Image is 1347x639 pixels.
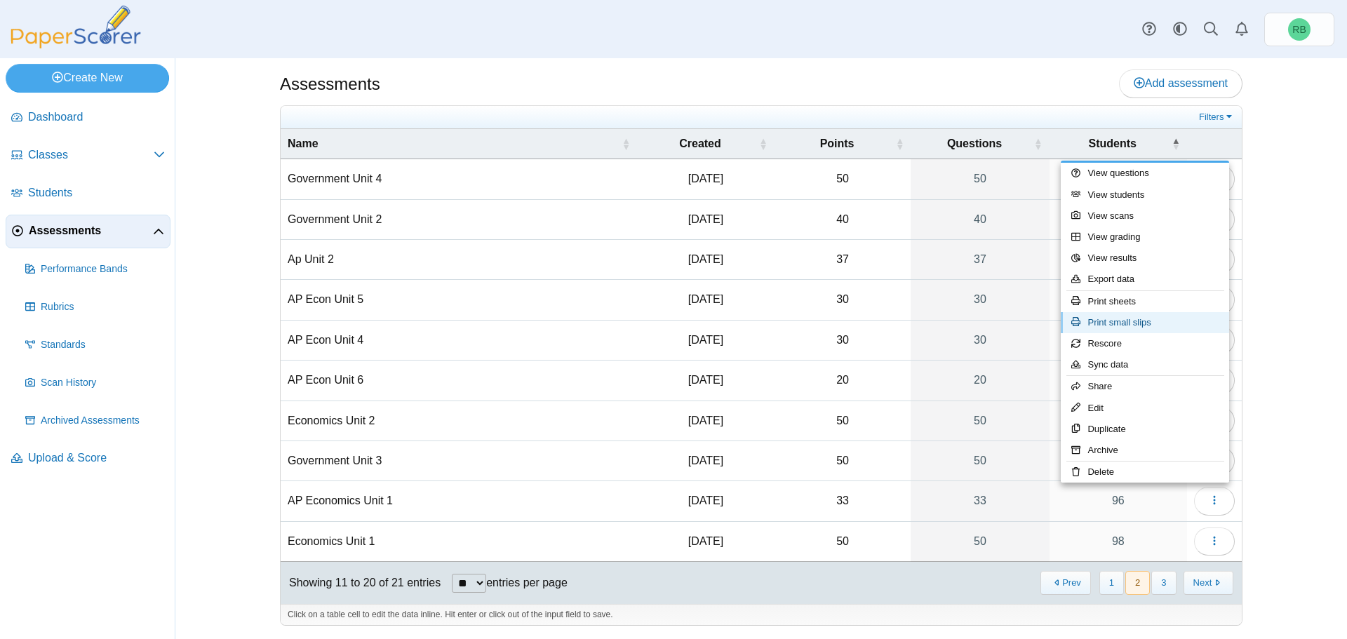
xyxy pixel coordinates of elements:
td: Ap Unit 2 [281,240,637,280]
a: 50 [911,522,1049,561]
a: Classes [6,139,170,173]
a: View results [1061,248,1229,269]
span: Standards [41,338,165,352]
td: Government Unit 2 [281,200,637,240]
span: Rubrics [41,300,165,314]
a: 48 [1050,240,1187,279]
td: 50 [775,441,911,481]
a: Assessments [6,215,170,248]
a: View questions [1061,163,1229,184]
td: 20 [775,361,911,401]
a: 50 [911,441,1049,480]
td: AP Econ Unit 4 [281,321,637,361]
span: Students : Activate to invert sorting [1172,137,1180,151]
a: View scans [1061,206,1229,227]
a: 57 [1050,361,1187,400]
td: AP Econ Unit 5 [281,280,637,320]
td: 37 [775,240,911,280]
time: Nov 15, 2024 at 7:59 AM [688,455,723,466]
td: AP Economics Unit 1 [281,481,637,521]
a: PaperScorer [6,39,146,51]
a: Archive [1061,440,1229,461]
span: Dashboard [28,109,165,125]
a: 96 [1050,481,1187,520]
a: Edit [1061,398,1229,419]
td: Economics Unit 1 [281,522,637,562]
a: Upload & Score [6,442,170,476]
a: Dashboard [6,101,170,135]
td: 50 [775,401,911,441]
nav: pagination [1039,571,1233,594]
a: 33 [911,481,1049,520]
a: Rescore [1061,333,1229,354]
span: Students [28,185,165,201]
span: Created [644,136,756,152]
a: Scan History [20,366,170,400]
span: Name [288,136,619,152]
a: Sync data [1061,354,1229,375]
a: 50 [911,159,1049,199]
time: Oct 2, 2024 at 2:50 PM [688,495,723,506]
td: 33 [775,481,911,521]
a: 37 [1050,200,1187,239]
a: Students [6,177,170,210]
span: Questions [918,136,1031,152]
span: Scan History [41,376,165,390]
button: 3 [1151,571,1176,594]
button: Next [1184,571,1233,594]
a: View grading [1061,227,1229,248]
time: Mar 17, 2025 at 1:34 PM [688,293,723,305]
a: Standards [20,328,170,362]
a: 98 [1050,522,1187,561]
div: Click on a table cell to edit the data inline. Hit enter or click out of the input field to save. [281,604,1242,625]
td: Government Unit 4 [281,159,637,199]
span: Questions : Activate to sort [1034,137,1043,151]
a: 50 [911,401,1049,440]
a: 37 [911,240,1049,279]
span: Assessments [29,223,153,238]
button: 1 [1099,571,1124,594]
a: 34 [1050,159,1187,199]
a: Filters [1195,110,1238,124]
button: 2 [1125,571,1150,594]
td: 50 [775,522,911,562]
time: Nov 12, 2024 at 3:13 PM [688,253,723,265]
td: 30 [775,321,911,361]
td: 40 [775,200,911,240]
span: Performance Bands [41,262,165,276]
span: Robert Bartz [1292,25,1306,34]
span: Created : Activate to sort [759,137,768,151]
span: Points : Activate to sort [895,137,904,151]
a: Archived Assessments [20,404,170,438]
a: Print sheets [1061,291,1229,312]
a: View students [1061,184,1229,206]
td: AP Econ Unit 6 [281,361,637,401]
time: Sep 25, 2024 at 12:53 PM [688,535,723,547]
a: Export data [1061,269,1229,290]
td: 50 [775,159,911,199]
a: Duplicate [1061,419,1229,440]
a: Alerts [1226,14,1257,45]
span: Name : Activate to sort [622,137,630,151]
time: Nov 12, 2024 at 10:19 AM [688,415,723,426]
a: 20 [911,361,1049,400]
span: Points [782,136,893,152]
time: Oct 21, 2024 at 8:14 AM [688,213,723,225]
a: 30 [911,321,1049,360]
a: Share [1061,376,1229,397]
a: Print small slips [1061,312,1229,333]
a: 55 [1050,280,1187,319]
a: 40 [911,200,1049,239]
button: Previous [1040,571,1090,594]
span: Classes [28,147,154,163]
time: Feb 18, 2025 at 10:19 AM [688,334,723,346]
a: Rubrics [20,290,170,324]
span: Upload & Score [28,450,165,466]
a: Add assessment [1119,69,1242,97]
a: 71 [1050,441,1187,480]
span: Robert Bartz [1288,18,1311,41]
a: Robert Bartz [1264,13,1334,46]
div: Showing 11 to 20 of 21 entries [281,562,441,604]
td: Economics Unit 2 [281,401,637,441]
label: entries per page [486,577,568,588]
